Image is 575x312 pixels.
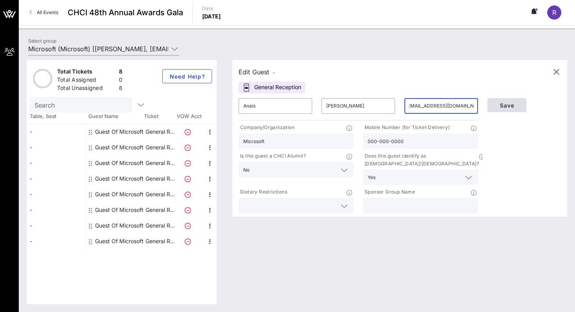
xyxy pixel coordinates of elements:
p: Does this guest identify as [DEMOGRAPHIC_DATA]/[DEMOGRAPHIC_DATA]? [363,152,479,168]
div: Guest Of Microsoft [95,202,144,218]
div: Guest Of Microsoft [95,124,144,140]
div: - [27,186,85,202]
input: Email* [409,100,473,112]
div: No [243,167,250,173]
div: - [27,233,85,249]
button: Save [487,98,526,112]
div: Yes [368,175,376,180]
div: 8 [119,68,122,77]
input: Last Name* [326,100,390,112]
p: General R… [144,218,176,233]
label: Select group [28,38,56,44]
span: Table, Seat [27,113,85,120]
div: Guest Of Microsoft [95,155,144,171]
p: Is this guest a CHCI Alumni? [239,152,306,160]
div: - [27,124,85,140]
div: No [239,162,354,178]
p: Mobile Number (for Ticket Delivery) [363,124,450,132]
input: First Name* [243,100,307,112]
p: General R… [144,202,176,218]
span: Ticket [144,113,175,120]
span: VOW Acct [175,113,203,120]
p: General R… [144,171,176,186]
p: Date [202,5,221,13]
div: 8 [119,84,122,94]
div: Guest Of Microsoft [95,233,144,249]
p: General R… [144,140,176,155]
div: R [547,5,561,20]
span: R [552,9,556,16]
span: CHCI 48th Annual Awards Gala [68,7,183,18]
p: General R… [144,155,176,171]
p: General R… [144,233,176,249]
span: Need Help? [169,73,205,80]
div: - [27,140,85,155]
div: - [27,171,85,186]
div: Guest Of Microsoft [95,186,144,202]
div: Total Tickets [57,68,116,77]
span: Guest Name [85,113,144,120]
p: [DATE] [202,13,221,20]
div: - [27,202,85,218]
div: - [27,218,85,233]
p: General R… [144,124,176,140]
div: Total Unassigned [57,84,116,94]
div: General Reception [239,82,305,93]
p: General R… [144,186,176,202]
a: All Events [25,6,63,19]
div: 0 [119,76,122,86]
span: - [273,70,275,75]
span: Save [494,102,520,109]
div: Guest Of Microsoft [95,140,144,155]
p: Company/Organization [239,124,295,132]
div: Guest Of Microsoft [95,171,144,186]
div: Guest Of Microsoft [95,218,144,233]
div: Yes [363,169,478,185]
p: Sponsor Group Name [363,188,415,196]
div: - [27,155,85,171]
button: Need Help? [162,69,212,83]
div: Total Assigned [57,76,116,86]
div: Edit Guest [239,66,275,77]
p: Dietary Restrictions [239,188,287,196]
span: All Events [37,9,58,15]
